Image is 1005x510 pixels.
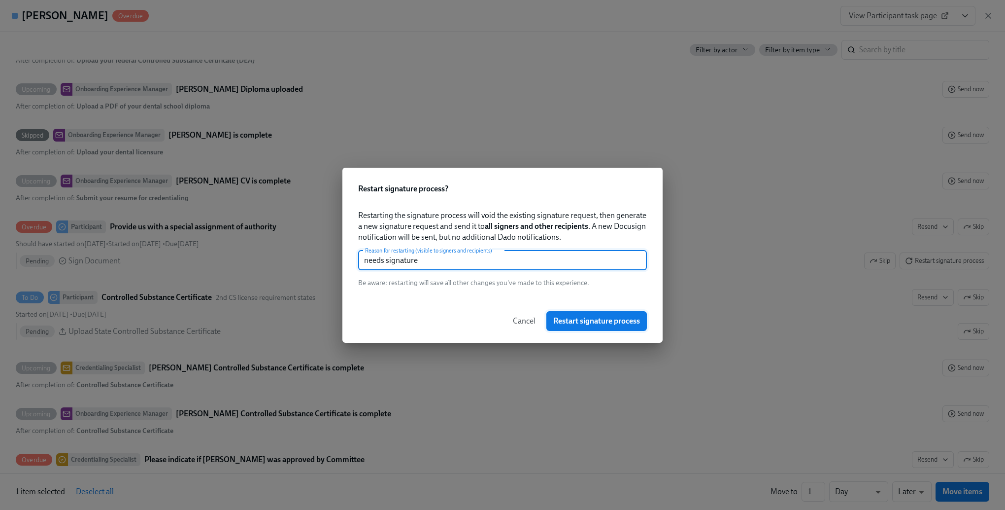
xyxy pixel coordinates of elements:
[485,221,588,231] strong: all signers and other recipients
[358,183,647,194] h2: Restart signature process ?
[506,311,542,331] button: Cancel
[553,316,640,326] span: Restart signature process
[358,210,647,243] span: Restarting the signature process will void the existing signature request, then generate a new si...
[513,316,536,326] span: Cancel
[358,278,589,288] span: Be aware : restarting will save all other changes you've made to this experience .
[546,311,647,331] button: Restart signature process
